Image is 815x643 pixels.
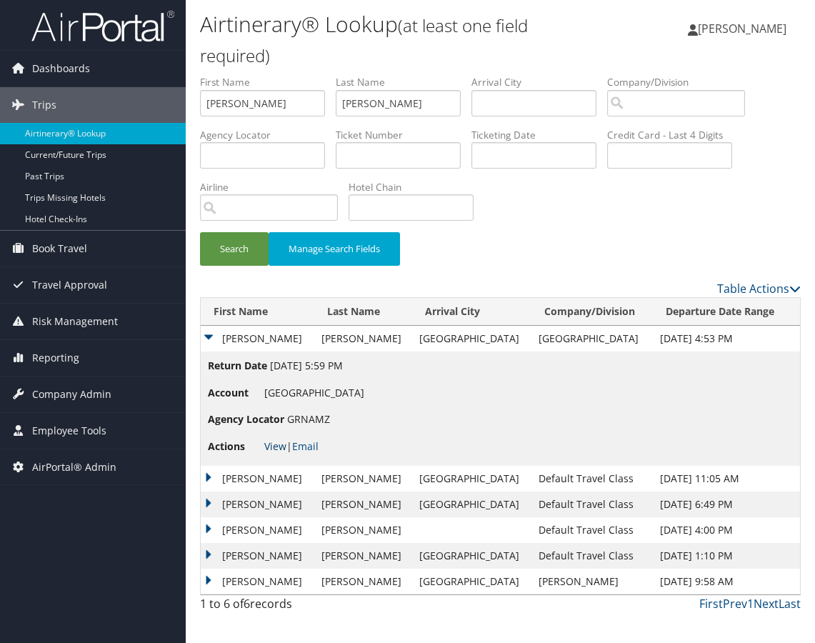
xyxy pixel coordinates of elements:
[653,543,800,569] td: [DATE] 1:10 PM
[412,569,531,594] td: [GEOGRAPHIC_DATA]
[412,326,531,352] td: [GEOGRAPHIC_DATA]
[723,596,747,612] a: Prev
[531,492,653,517] td: Default Travel Class
[412,298,531,326] th: Arrival City: activate to sort column ascending
[264,386,364,399] span: [GEOGRAPHIC_DATA]
[201,298,314,326] th: First Name: activate to sort column ascending
[754,596,779,612] a: Next
[471,75,607,89] label: Arrival City
[531,543,653,569] td: Default Travel Class
[32,377,111,412] span: Company Admin
[244,596,250,612] span: 6
[531,298,653,326] th: Company/Division
[287,412,330,426] span: GRNAMZ
[32,449,116,485] span: AirPortal® Admin
[31,9,174,43] img: airportal-logo.png
[200,180,349,194] label: Airline
[607,128,743,142] label: Credit Card - Last 4 Digits
[200,595,334,619] div: 1 to 6 of records
[269,232,400,266] button: Manage Search Fields
[412,492,531,517] td: [GEOGRAPHIC_DATA]
[653,466,800,492] td: [DATE] 11:05 AM
[270,359,343,372] span: [DATE] 5:59 PM
[698,21,786,36] span: [PERSON_NAME]
[412,543,531,569] td: [GEOGRAPHIC_DATA]
[779,596,801,612] a: Last
[653,298,800,326] th: Departure Date Range: activate to sort column ascending
[200,128,336,142] label: Agency Locator
[653,492,800,517] td: [DATE] 6:49 PM
[264,439,319,453] span: |
[200,9,601,69] h1: Airtinerary® Lookup
[201,517,314,543] td: [PERSON_NAME]
[531,517,653,543] td: Default Travel Class
[349,180,484,194] label: Hotel Chain
[653,326,800,352] td: [DATE] 4:53 PM
[32,267,107,303] span: Travel Approval
[200,232,269,266] button: Search
[336,75,471,89] label: Last Name
[314,326,413,352] td: [PERSON_NAME]
[208,412,284,427] span: Agency Locator
[314,543,413,569] td: [PERSON_NAME]
[314,298,413,326] th: Last Name: activate to sort column ascending
[531,326,653,352] td: [GEOGRAPHIC_DATA]
[292,439,319,453] a: Email
[208,439,261,454] span: Actions
[314,492,413,517] td: [PERSON_NAME]
[336,128,471,142] label: Ticket Number
[201,326,314,352] td: [PERSON_NAME]
[717,281,801,296] a: Table Actions
[264,439,286,453] a: View
[32,340,79,376] span: Reporting
[201,543,314,569] td: [PERSON_NAME]
[208,358,267,374] span: Return Date
[32,87,56,123] span: Trips
[200,75,336,89] label: First Name
[531,466,653,492] td: Default Travel Class
[688,7,801,50] a: [PERSON_NAME]
[201,569,314,594] td: [PERSON_NAME]
[32,51,90,86] span: Dashboards
[412,466,531,492] td: [GEOGRAPHIC_DATA]
[531,569,653,594] td: [PERSON_NAME]
[607,75,756,89] label: Company/Division
[653,569,800,594] td: [DATE] 9:58 AM
[653,517,800,543] td: [DATE] 4:00 PM
[208,385,261,401] span: Account
[201,466,314,492] td: [PERSON_NAME]
[32,304,118,339] span: Risk Management
[314,569,413,594] td: [PERSON_NAME]
[32,231,87,266] span: Book Travel
[314,466,413,492] td: [PERSON_NAME]
[314,517,413,543] td: [PERSON_NAME]
[201,492,314,517] td: [PERSON_NAME]
[32,413,106,449] span: Employee Tools
[747,596,754,612] a: 1
[699,596,723,612] a: First
[471,128,607,142] label: Ticketing Date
